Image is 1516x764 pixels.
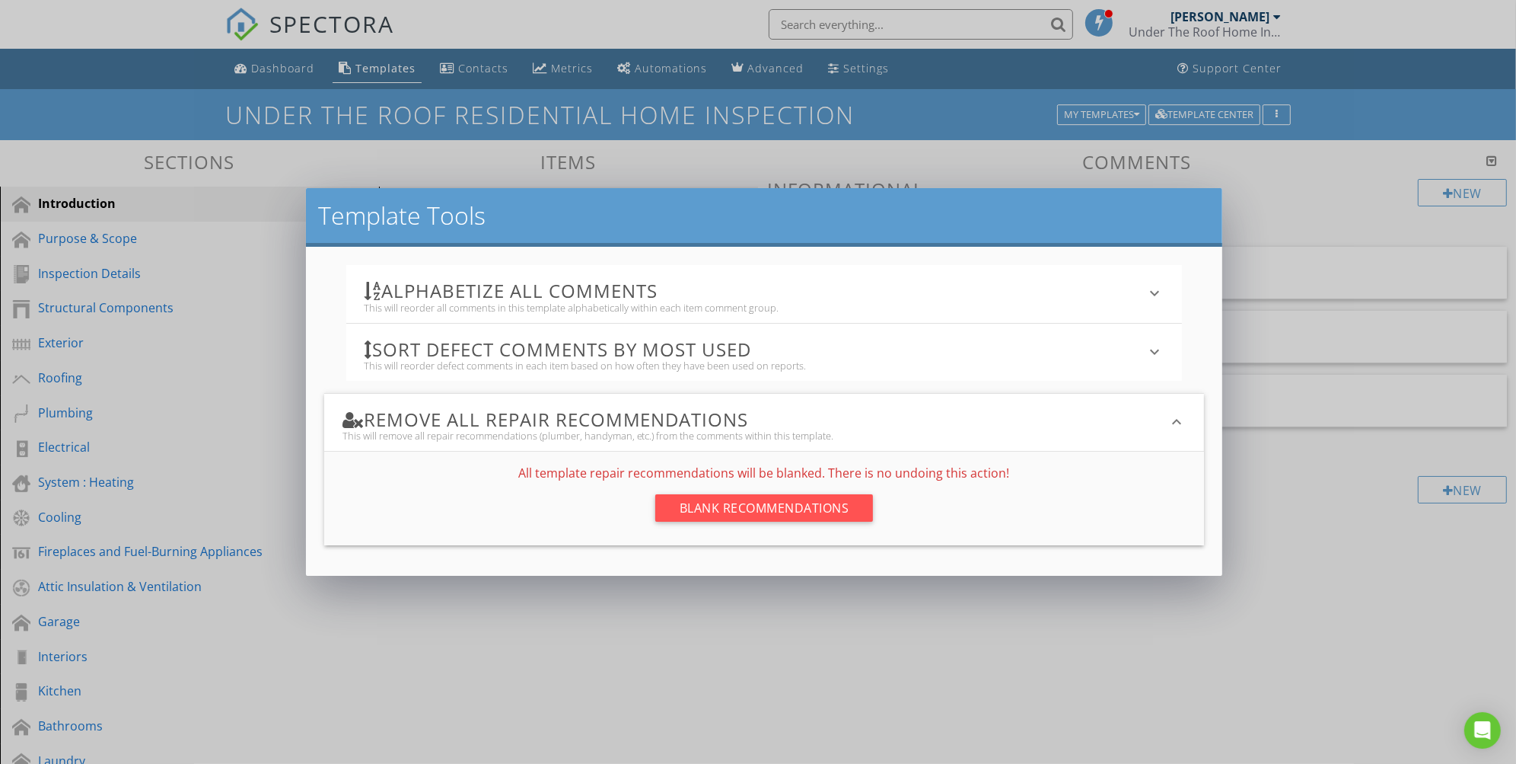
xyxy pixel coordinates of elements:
i: keyboard_arrow_down [1145,343,1164,361]
i: keyboard_arrow_down [1167,413,1186,431]
div: This will remove all repair recommendations (plumber, handyman, etc.) from the comments within th... [342,430,1168,442]
h3: Sort defect comments by most used [365,339,1146,360]
div: This will reorder defect comments in each item based on how often they have been used on reports. [365,360,1146,372]
i: keyboard_arrow_down [1145,284,1164,302]
h3: Alphabetize All Comments [365,280,1146,301]
div: Blank Recommendations [655,494,874,522]
h2: Template Tools [318,200,1211,231]
div: This will reorder all comments in this template alphabetically within each item comment group. [365,302,1146,314]
div: All template repair recommendations will be blanked. There is no undoing this action! [336,464,1193,482]
div: Open Intercom Messenger [1464,712,1501,749]
h3: Remove All Repair Recommendations [342,409,1168,430]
